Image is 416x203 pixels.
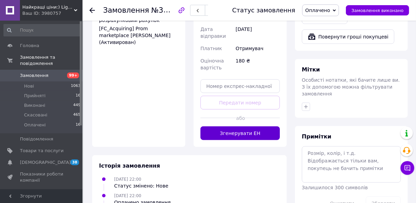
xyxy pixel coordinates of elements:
span: Повідомлення [20,136,53,142]
span: Показники роботи компанії [20,171,64,183]
span: Прийняті [24,93,45,99]
span: Мітки [302,66,320,73]
div: Кошти будуть зараховані на розрахунковий рахунок [99,10,178,46]
span: Оціночна вартість [200,58,224,70]
input: Пошук [3,24,81,36]
span: 449 [73,102,80,109]
span: 1063 [71,83,80,89]
button: Повернути гроші покупцеві [302,30,394,44]
span: Товари та послуги [20,148,64,154]
div: [FC_Acquiring] Prom marketplace [PERSON_NAME] (Активирован) [99,25,178,46]
span: Оплачено [305,8,330,13]
span: Головна [20,43,39,49]
div: Отримувач [234,42,281,55]
span: Примітки [302,133,331,140]
span: Замовлення [103,6,149,14]
span: [DATE] 22:00 [114,177,141,182]
span: Замовлення та повідомлення [20,54,83,67]
span: №356788930 [151,6,200,14]
div: Повернутися назад [89,7,95,14]
div: 180 ₴ [234,55,281,74]
span: Виконані [24,102,45,109]
span: Залишилося 300 символів [302,185,368,190]
div: Ваш ID: 3980757 [22,10,83,16]
button: Замовлення виконано [346,5,409,15]
span: Замовлення [20,72,48,79]
span: Особисті нотатки, які бачите лише ви. З їх допомогою можна фільтрувати замовлення [302,77,400,97]
span: Платник [200,46,222,51]
span: [DATE] 22:00 [114,193,141,198]
span: Історія замовлення [99,162,160,169]
button: Згенерувати ЕН [200,126,280,140]
div: Статус змінено: Нове [114,182,168,189]
span: 38 [70,159,79,165]
span: Оплачені [24,122,46,128]
span: [DEMOGRAPHIC_DATA] [20,159,71,166]
input: Номер експрес-накладної [200,79,280,93]
span: 16 [76,122,80,128]
span: 99+ [67,72,79,78]
div: Статус замовлення [232,7,295,14]
span: Найкращі ціни:) Lightssshop [22,4,74,10]
span: або [236,115,244,122]
div: [DATE] [234,23,281,42]
span: Скасовані [24,112,47,118]
span: 16 [76,93,80,99]
span: Дата відправки [200,26,226,39]
span: Замовлення виконано [351,8,404,13]
span: Нові [24,83,34,89]
span: 465 [73,112,80,118]
button: Чат з покупцем [401,161,414,175]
